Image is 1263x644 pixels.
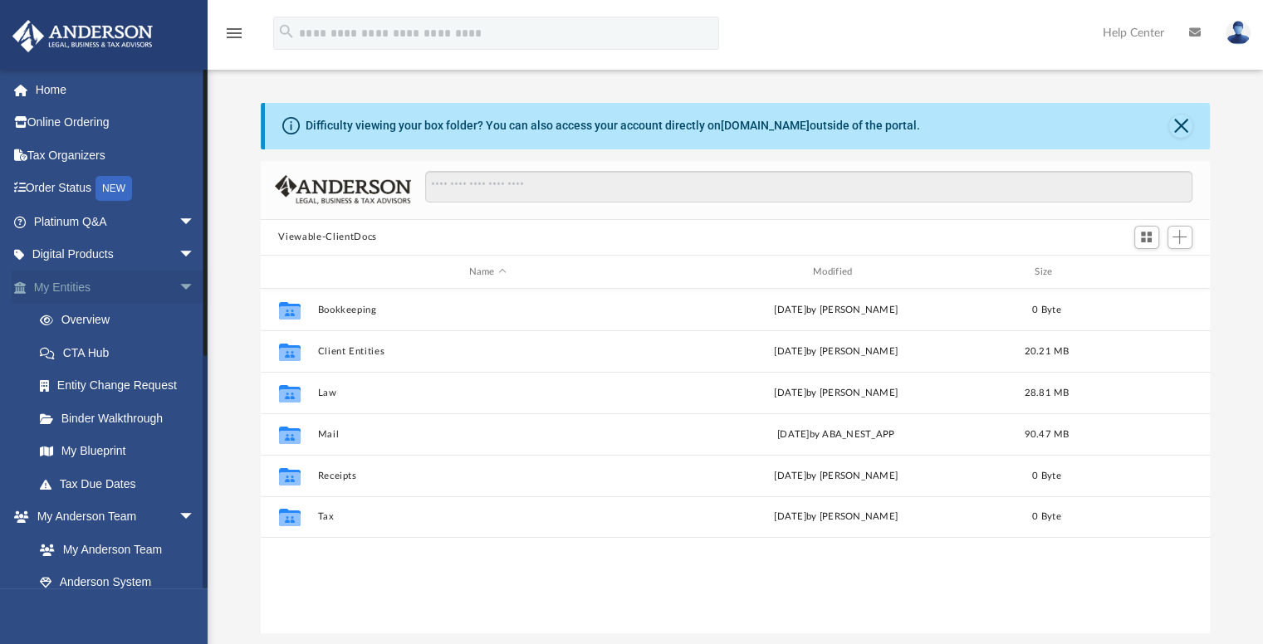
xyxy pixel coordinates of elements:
[12,271,220,304] a: My Entitiesarrow_drop_down
[23,304,220,337] a: Overview
[12,139,220,172] a: Tax Organizers
[665,344,1006,359] div: [DATE] by [PERSON_NAME]
[179,500,212,534] span: arrow_drop_down
[179,205,212,239] span: arrow_drop_down
[317,512,658,523] button: Tax
[23,566,212,599] a: Anderson System
[23,533,203,566] a: My Anderson Team
[12,238,220,271] a: Digital Productsarrow_drop_down
[665,427,1006,442] div: [DATE] by ABA_NEST_APP
[23,369,220,402] a: Entity Change Request
[1013,265,1079,280] div: Size
[1032,305,1061,315] span: 0 Byte
[224,32,244,43] a: menu
[317,429,658,440] button: Mail
[1134,226,1159,249] button: Switch to Grid View
[721,119,810,132] a: [DOMAIN_NAME]
[261,289,1211,632] div: grid
[12,73,220,106] a: Home
[1024,388,1069,398] span: 28.81 MB
[1024,430,1069,439] span: 90.47 MB
[267,265,309,280] div: id
[1032,513,1061,522] span: 0 Byte
[317,471,658,481] button: Receipts
[1024,347,1069,356] span: 20.21 MB
[317,346,658,357] button: Client Entities
[23,402,220,435] a: Binder Walkthrough
[23,467,220,500] a: Tax Due Dates
[1032,471,1061,481] span: 0 Byte
[23,336,220,369] a: CTA Hub
[7,20,158,52] img: Anderson Advisors Platinum Portal
[665,510,1006,525] div: [DATE] by [PERSON_NAME]
[278,230,376,245] button: Viewable-ClientDocs
[95,176,132,201] div: NEW
[179,238,212,272] span: arrow_drop_down
[12,172,220,206] a: Order StatusNEW
[277,22,296,41] i: search
[23,435,212,468] a: My Blueprint
[1169,115,1192,138] button: Close
[12,106,220,139] a: Online Ordering
[179,271,212,305] span: arrow_drop_down
[665,469,1006,484] div: [DATE] by [PERSON_NAME]
[316,265,658,280] div: Name
[665,303,1006,318] div: [DATE] by [PERSON_NAME]
[306,117,920,134] div: Difficulty viewing your box folder? You can also access your account directly on outside of the p...
[1226,21,1251,45] img: User Pic
[12,205,220,238] a: Platinum Q&Aarrow_drop_down
[1087,265,1203,280] div: id
[12,500,212,534] a: My Anderson Teamarrow_drop_down
[1168,226,1192,249] button: Add
[317,305,658,315] button: Bookkeeping
[665,386,1006,401] div: [DATE] by [PERSON_NAME]
[317,388,658,398] button: Law
[425,171,1192,202] input: Search files and folders
[665,265,1006,280] div: Modified
[224,23,244,43] i: menu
